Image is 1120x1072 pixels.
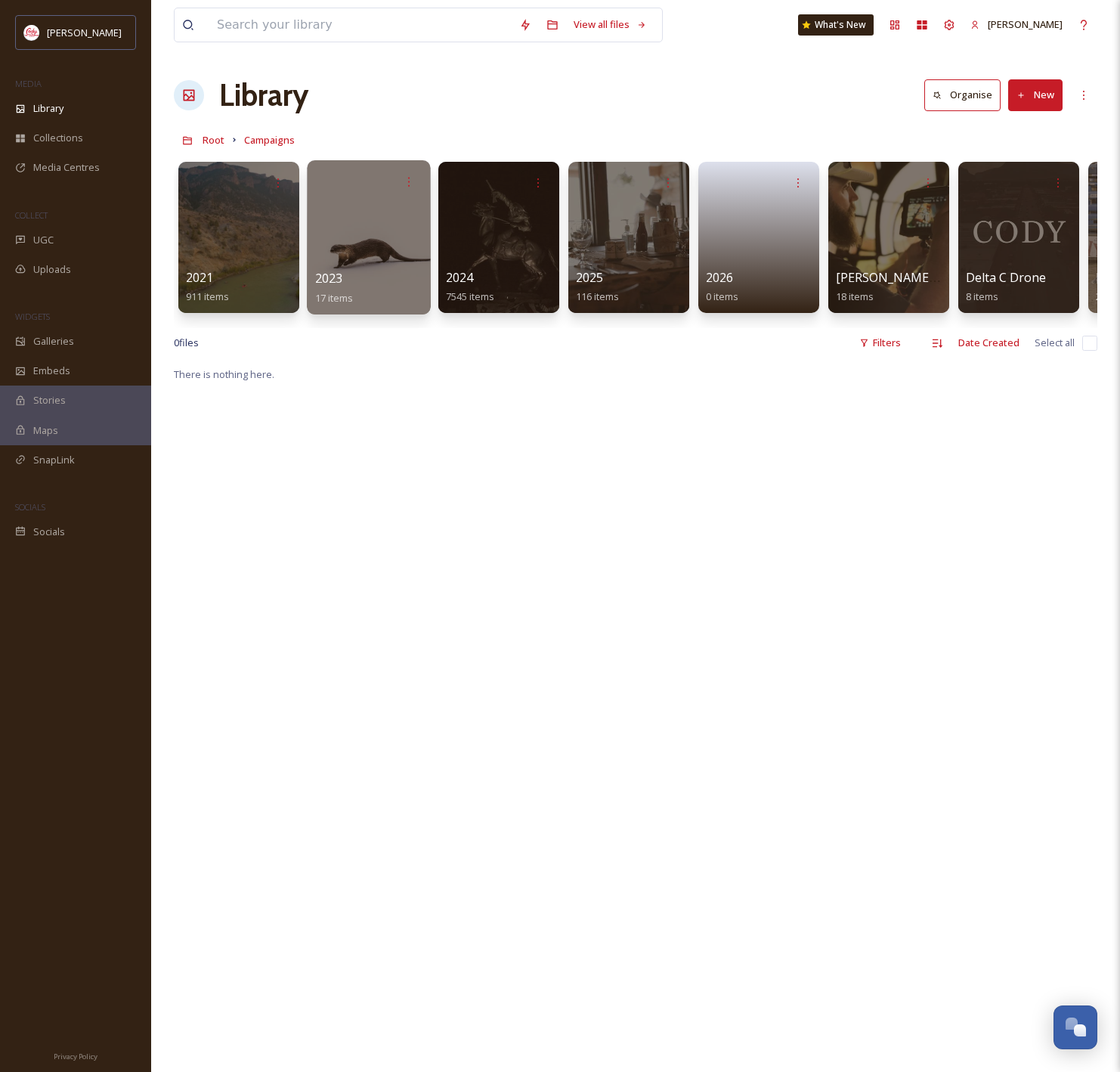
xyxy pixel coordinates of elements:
[24,25,39,40] img: images%20(1).png
[966,271,1046,303] a: Delta C Drone8 items
[15,311,50,322] span: WIDGETS
[33,364,70,378] span: Embeds
[186,290,229,303] span: 911 items
[1035,336,1075,350] span: Select all
[315,290,354,304] span: 17 items
[33,131,83,145] span: Collections
[576,290,619,303] span: 116 items
[566,10,654,39] a: View all files
[203,131,224,149] a: Root
[33,160,100,175] span: Media Centres
[203,133,224,147] span: Root
[33,423,58,438] span: Maps
[15,209,48,221] span: COLLECT
[1008,79,1063,110] button: New
[186,269,213,286] span: 2021
[988,17,1063,31] span: [PERSON_NAME]
[836,290,874,303] span: 18 items
[33,453,75,467] span: SnapLink
[33,233,54,247] span: UGC
[219,73,308,118] a: Library
[706,271,738,303] a: 20260 items
[244,131,295,149] a: Campaigns
[54,1046,97,1064] a: Privacy Policy
[174,367,274,381] span: There is nothing here.
[315,270,343,287] span: 2023
[174,336,199,350] span: 0 file s
[446,290,494,303] span: 7545 items
[33,101,63,116] span: Library
[446,271,494,303] a: 20247545 items
[209,8,512,42] input: Search your library
[1053,1005,1097,1049] button: Open Chat
[576,271,619,303] a: 2025116 items
[47,26,122,39] span: [PERSON_NAME]
[576,269,603,286] span: 2025
[706,269,733,286] span: 2026
[33,393,66,407] span: Stories
[186,271,229,303] a: 2021911 items
[15,78,42,89] span: MEDIA
[836,269,998,286] span: [PERSON_NAME] Film Assets
[966,290,998,303] span: 8 items
[963,10,1070,39] a: [PERSON_NAME]
[244,133,295,147] span: Campaigns
[446,269,473,286] span: 2024
[315,271,354,305] a: 202317 items
[33,262,71,277] span: Uploads
[54,1052,97,1061] span: Privacy Policy
[924,79,1001,110] button: Organise
[836,271,998,303] a: [PERSON_NAME] Film Assets18 items
[966,269,1046,286] span: Delta C Drone
[798,14,874,36] a: What's New
[33,334,74,349] span: Galleries
[852,328,908,358] div: Filters
[33,525,65,539] span: Socials
[15,501,45,513] span: SOCIALS
[706,290,738,303] span: 0 items
[951,328,1027,358] div: Date Created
